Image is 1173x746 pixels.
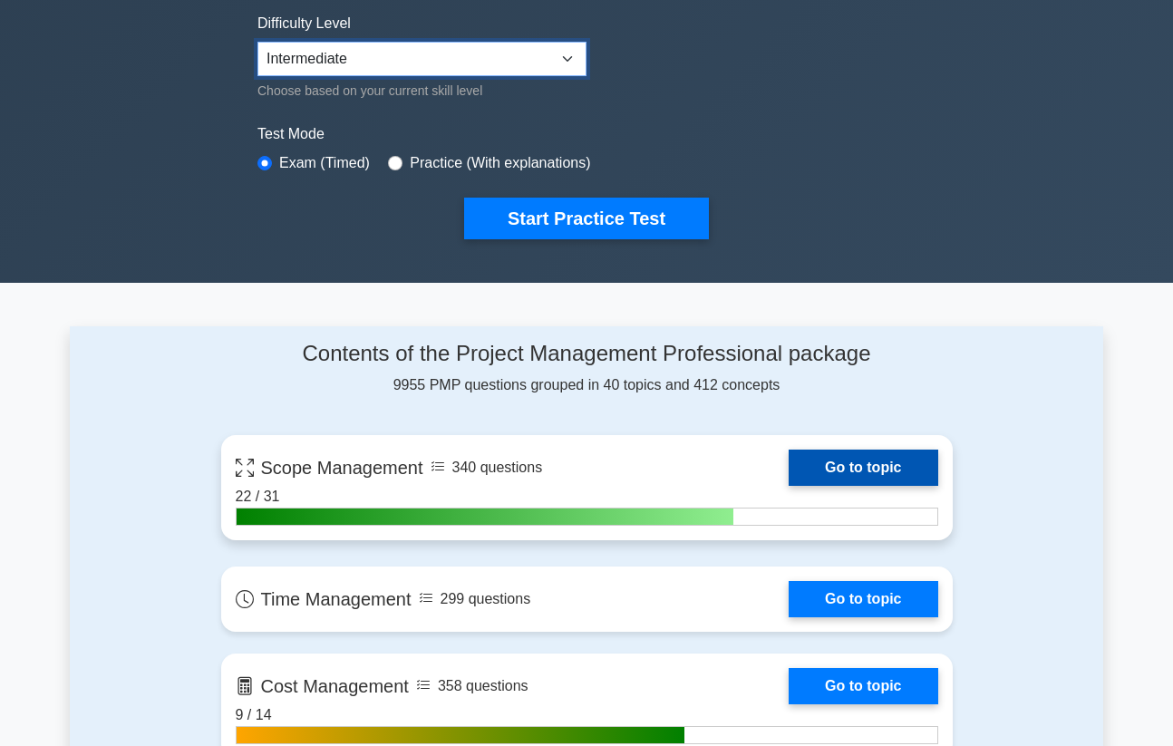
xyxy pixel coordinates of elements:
[789,450,937,486] a: Go to topic
[221,341,953,367] h4: Contents of the Project Management Professional package
[279,152,370,174] label: Exam (Timed)
[257,123,916,145] label: Test Mode
[410,152,590,174] label: Practice (With explanations)
[789,581,937,617] a: Go to topic
[257,13,351,34] label: Difficulty Level
[789,668,937,704] a: Go to topic
[257,80,586,102] div: Choose based on your current skill level
[464,198,709,239] button: Start Practice Test
[221,341,953,396] div: 9955 PMP questions grouped in 40 topics and 412 concepts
